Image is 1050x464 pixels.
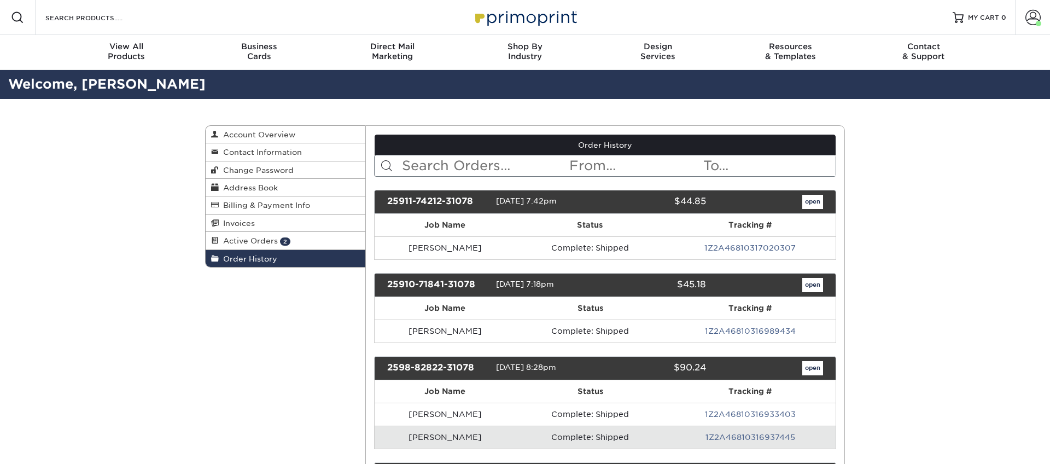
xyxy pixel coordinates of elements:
div: Services [591,42,724,61]
a: 1Z2A46810316989434 [705,327,796,335]
td: Complete: Shipped [516,236,664,259]
a: 1Z2A46810317020307 [704,243,796,252]
span: MY CART [968,13,999,22]
a: Resources& Templates [724,35,857,70]
th: Tracking # [664,380,836,403]
a: open [802,361,823,375]
input: SEARCH PRODUCTS..... [44,11,151,24]
a: Direct MailMarketing [326,35,459,70]
input: To... [702,155,836,176]
th: Status [516,214,664,236]
span: 0 [1001,14,1006,21]
a: 1Z2A46810316937445 [705,433,795,442]
span: Design [591,42,724,51]
span: Invoices [219,219,255,228]
a: Order History [206,250,365,267]
a: BusinessCards [193,35,326,70]
span: Order History [219,254,277,263]
div: Products [60,42,193,61]
div: 25911-74212-31078 [379,195,496,209]
a: Change Password [206,161,365,179]
td: Complete: Shipped [516,320,664,343]
a: Invoices [206,214,365,232]
a: Order History [375,135,836,155]
a: Address Book [206,179,365,196]
span: Shop By [459,42,592,51]
a: open [802,195,823,209]
span: Address Book [219,183,278,192]
th: Job Name [375,297,516,320]
span: Change Password [219,166,294,175]
span: 2 [280,237,290,246]
div: $90.24 [597,361,714,375]
span: [DATE] 7:42pm [496,196,557,205]
a: View AllProducts [60,35,193,70]
a: Shop ByIndustry [459,35,592,70]
img: Primoprint [470,5,580,29]
span: Account Overview [219,130,295,139]
td: [PERSON_NAME] [375,426,516,449]
div: $45.18 [597,278,714,292]
th: Job Name [375,380,516,403]
td: [PERSON_NAME] [375,403,516,426]
div: $44.85 [597,195,714,209]
a: Billing & Payment Info [206,196,365,214]
span: Resources [724,42,857,51]
div: Industry [459,42,592,61]
th: Status [516,380,664,403]
a: Account Overview [206,126,365,143]
th: Tracking # [664,297,836,320]
span: [DATE] 7:18pm [496,280,554,288]
span: [DATE] 8:28pm [496,363,556,372]
td: [PERSON_NAME] [375,320,516,343]
th: Tracking # [664,214,836,236]
th: Job Name [375,214,516,236]
span: Contact Information [219,148,302,156]
div: 2598-82822-31078 [379,361,496,375]
td: Complete: Shipped [516,403,664,426]
span: Business [193,42,326,51]
th: Status [516,297,664,320]
div: Marketing [326,42,459,61]
a: 1Z2A46810316933403 [705,410,796,419]
span: Billing & Payment Info [219,201,310,210]
a: open [802,278,823,292]
input: From... [568,155,702,176]
a: Active Orders 2 [206,232,365,250]
a: Contact& Support [857,35,990,70]
div: 25910-71841-31078 [379,278,496,292]
div: & Templates [724,42,857,61]
td: [PERSON_NAME] [375,236,516,259]
span: View All [60,42,193,51]
span: Contact [857,42,990,51]
div: & Support [857,42,990,61]
a: DesignServices [591,35,724,70]
span: Active Orders [219,236,278,245]
td: Complete: Shipped [516,426,664,449]
a: Contact Information [206,143,365,161]
div: Cards [193,42,326,61]
span: Direct Mail [326,42,459,51]
input: Search Orders... [401,155,569,176]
